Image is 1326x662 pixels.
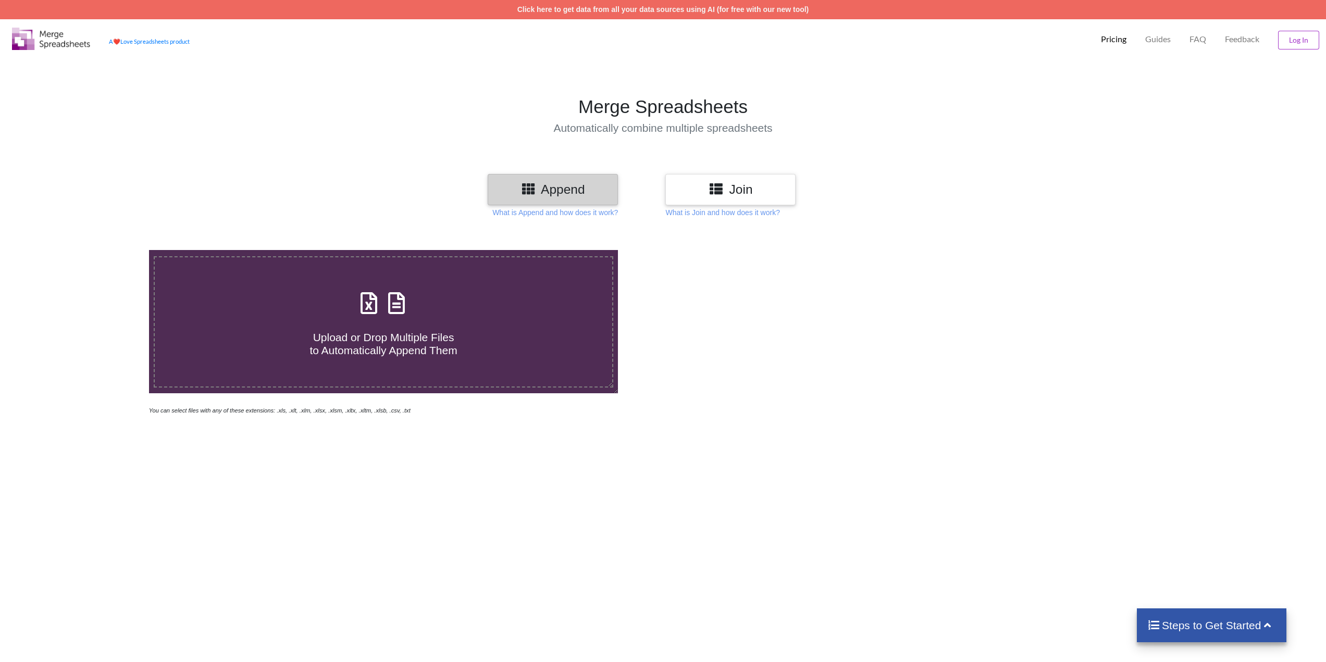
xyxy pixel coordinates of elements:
span: Feedback [1225,35,1259,43]
span: Upload or Drop Multiple Files to Automatically Append Them [309,331,457,356]
p: FAQ [1189,34,1206,45]
p: What is Append and how does it work? [492,207,618,218]
button: Log In [1278,31,1319,49]
img: Logo.png [12,28,90,50]
span: heart [113,38,120,45]
p: Pricing [1101,34,1126,45]
p: What is Join and how does it work? [665,207,779,218]
a: AheartLove Spreadsheets product [109,38,190,45]
h3: Join [673,182,788,197]
i: You can select files with any of these extensions: .xls, .xlt, .xlm, .xlsx, .xlsm, .xltx, .xltm, ... [149,407,411,414]
h3: Append [495,182,610,197]
h4: Steps to Get Started [1147,619,1276,632]
a: Click here to get data from all your data sources using AI (for free with our new tool) [517,5,809,14]
p: Guides [1145,34,1171,45]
